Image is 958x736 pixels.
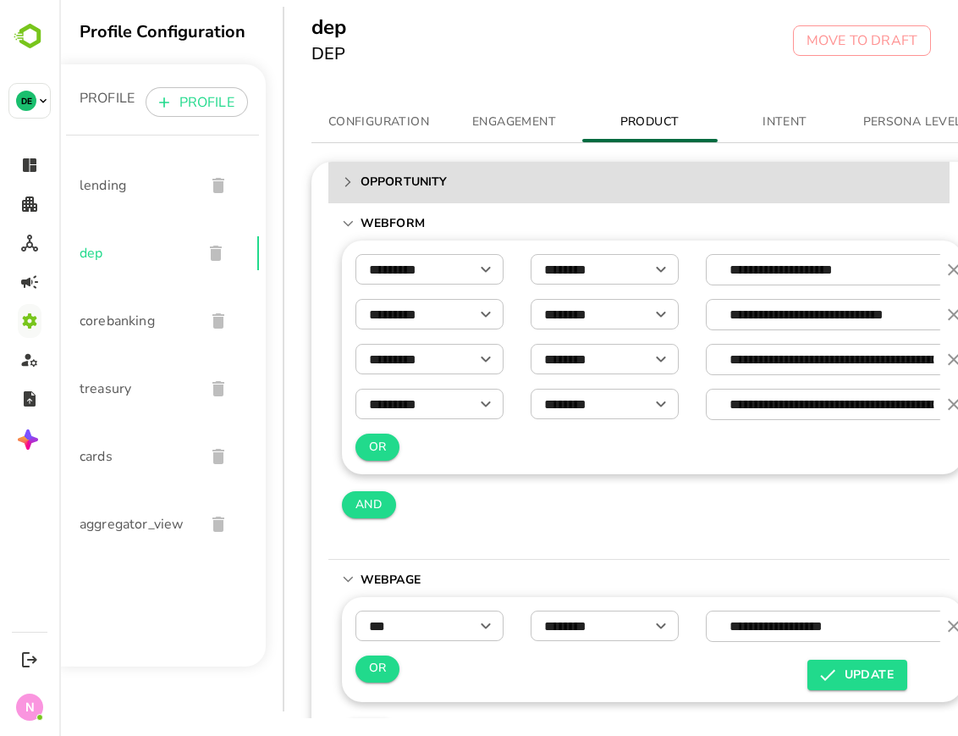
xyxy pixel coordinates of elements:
button: Open [415,257,438,281]
div: N [16,694,43,721]
span: OR [310,658,328,679]
h6: DEP [252,41,287,68]
span: treasury [20,379,132,399]
span: OR [310,437,328,458]
span: PRODUCT [533,112,648,133]
button: Open [590,302,614,326]
img: BambooboxLogoMark.f1c84d78b4c51b1a7b5f700c9845e183.svg [8,20,52,53]
p: MOVE TO DRAFT [747,30,858,51]
div: dep [7,219,200,287]
button: Open [590,257,614,281]
button: Open [590,614,614,638]
span: ENGAGEMENT [398,112,513,133]
button: OR [296,656,341,683]
button: OR [296,434,341,461]
p: PROFILE [20,88,75,108]
div: corebanking [7,287,200,355]
div: WebPage [269,560,891,600]
div: Profile Configuration [20,20,206,43]
div: lending [7,152,200,219]
button: Open [415,614,438,638]
button: Open [415,392,438,416]
button: Open [590,392,614,416]
span: AND [296,495,323,516]
button: Open [415,347,438,371]
span: cards [20,446,132,467]
div: WebForm [269,244,891,559]
p: WebPage [301,572,377,589]
button: Logout [18,648,41,671]
h5: dep [252,14,287,41]
button: Open [590,347,614,371]
p: PROFILE [120,92,175,113]
span: lending [20,175,132,196]
p: Opportunity [301,174,377,191]
div: Opportunity [269,162,891,202]
span: corebanking [20,311,132,331]
span: INTENT [669,112,784,133]
span: CONFIGURATION [262,112,377,133]
div: WebForm [269,203,891,244]
div: aggregator_view [7,490,200,558]
span: aggregator_view [20,514,132,534]
div: cards [7,423,200,490]
div: treasury [7,355,200,423]
button: PROFILE [86,87,189,117]
div: simple tabs [252,102,900,142]
button: MOVE TO DRAFT [734,25,872,56]
span: UPDATE [762,665,834,685]
p: WebForm [301,215,377,232]
button: AND [283,491,337,518]
span: dep [20,243,129,263]
button: Open [415,302,438,326]
button: UPDATE [748,660,848,690]
div: DE [16,91,36,111]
